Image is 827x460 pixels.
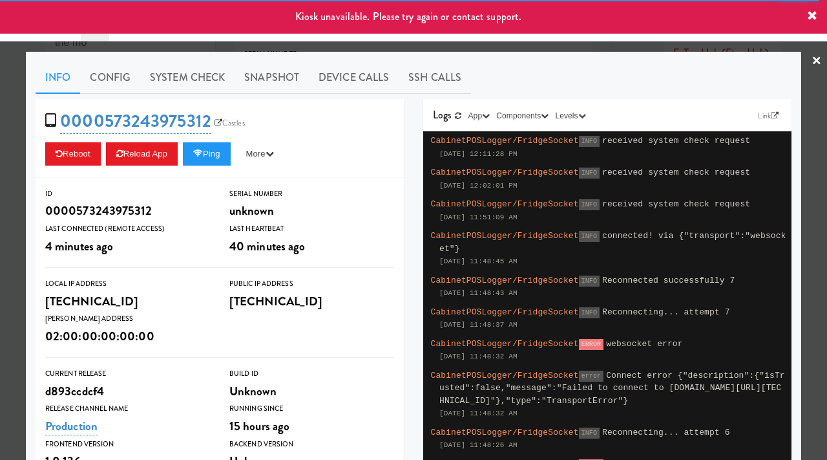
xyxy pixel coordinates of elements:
span: received system check request [602,199,750,209]
span: error [579,371,604,382]
div: [PERSON_NAME] Address [45,312,210,325]
div: Public IP Address [229,278,394,290]
span: Logs [433,107,452,122]
div: Build Id [229,367,394,380]
a: Snapshot [235,61,309,94]
button: Levels [552,109,589,122]
a: Link [755,109,782,122]
span: received system check request [602,136,750,146]
a: Device Calls [309,61,399,94]
span: CabinetPOSLogger/FridgeSocket [431,339,579,349]
span: [DATE] 11:51:09 AM [439,214,518,221]
span: [DATE] 12:02:01 PM [439,182,518,190]
span: INFO [579,428,600,439]
div: Release Channel Name [45,402,210,415]
div: Local IP Address [45,278,210,290]
span: INFO [579,231,600,242]
span: INFO [579,136,600,147]
span: Connect error {"description":{"isTrusted":false,"message":"Failed to connect to [DOMAIN_NAME][URL... [439,371,785,406]
span: Reconnecting... attempt 6 [602,428,730,437]
div: 02:00:00:00:00:00 [45,325,210,347]
span: CabinetPOSLogger/FridgeSocket [431,231,579,241]
div: Last Heartbeat [229,223,394,235]
span: connected! via {"transport":"websocket"} [439,231,786,254]
span: Reconnecting... attempt 7 [602,307,730,317]
button: Reload App [106,142,178,166]
div: Current Release [45,367,210,380]
span: 4 minutes ago [45,237,113,255]
span: CabinetPOSLogger/FridgeSocket [431,307,579,317]
span: CabinetPOSLogger/FridgeSocket [431,199,579,209]
span: ERROR [579,339,604,350]
a: System Check [140,61,235,94]
a: Info [36,61,80,94]
span: websocket error [606,339,683,349]
a: Config [80,61,140,94]
div: Frontend Version [45,438,210,451]
span: [DATE] 11:48:37 AM [439,321,518,329]
span: INFO [579,168,600,179]
span: [DATE] 11:48:32 AM [439,353,518,360]
span: INFO [579,276,600,287]
span: [DATE] 11:48:45 AM [439,257,518,265]
span: Reconnected successfully 7 [602,276,735,285]
a: Castles [211,116,248,129]
a: 0000573243975312 [60,109,211,134]
span: 15 hours ago [229,417,289,435]
span: CabinetPOSLogger/FridgeSocket [431,136,579,146]
div: [TECHNICAL_ID] [45,290,210,312]
span: Kiosk unavailable. Please try again or contact support. [295,9,522,24]
span: [DATE] 11:48:32 AM [439,410,518,417]
span: INFO [579,199,600,210]
span: CabinetPOSLogger/FridgeSocket [431,371,579,380]
button: Components [493,109,552,122]
div: Serial Number [229,188,394,201]
a: × [811,41,822,82]
span: 40 minutes ago [229,237,305,255]
a: SSH Calls [399,61,471,94]
div: Last Connected (Remote Access) [45,223,210,235]
div: Running Since [229,402,394,415]
span: [DATE] 11:48:43 AM [439,289,518,297]
div: unknown [229,200,394,222]
div: 0000573243975312 [45,200,210,222]
div: Backend Version [229,438,394,451]
span: [DATE] 11:48:26 AM [439,441,518,449]
span: received system check request [602,168,750,177]
button: More [236,142,284,166]
span: [DATE] 12:11:28 PM [439,150,518,158]
div: ID [45,188,210,201]
span: INFO [579,307,600,318]
span: CabinetPOSLogger/FridgeSocket [431,276,579,285]
span: CabinetPOSLogger/FridgeSocket [431,428,579,437]
span: CabinetPOSLogger/FridgeSocket [431,168,579,177]
button: Reboot [45,142,101,166]
div: Unknown [229,380,394,402]
div: d893ccdcf4 [45,380,210,402]
a: Production [45,417,98,435]
button: Ping [183,142,231,166]
button: App [465,109,494,122]
div: [TECHNICAL_ID] [229,290,394,312]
